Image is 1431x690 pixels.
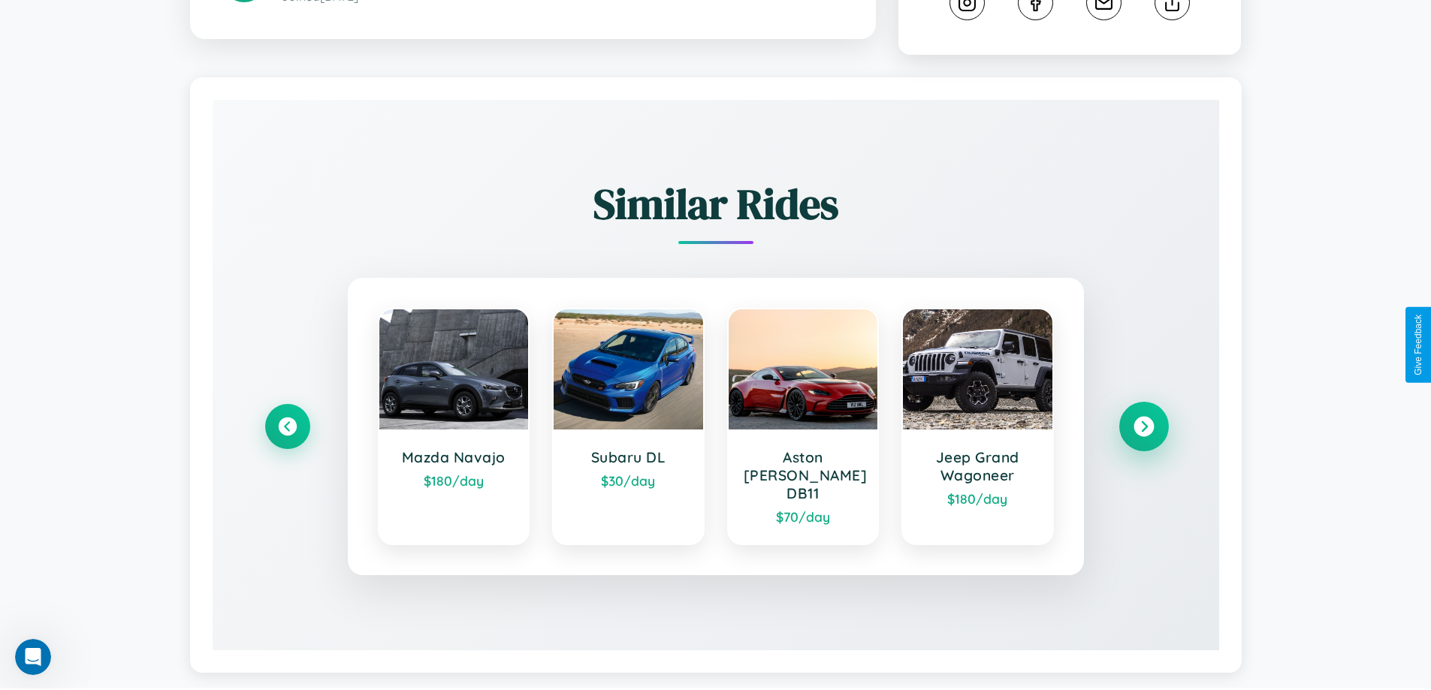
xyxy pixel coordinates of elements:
a: Mazda Navajo$180/day [378,308,530,545]
div: Give Feedback [1413,315,1423,375]
a: Aston [PERSON_NAME] DB11$70/day [727,308,880,545]
div: $ 180 /day [394,472,514,489]
a: Subaru DL$30/day [552,308,705,545]
h3: Subaru DL [569,448,688,466]
a: Jeep Grand Wagoneer$180/day [901,308,1054,545]
h3: Aston [PERSON_NAME] DB11 [744,448,863,502]
div: $ 180 /day [918,490,1037,507]
h2: Similar Rides [265,175,1167,233]
div: $ 30 /day [569,472,688,489]
h3: Mazda Navajo [394,448,514,466]
iframe: Intercom live chat [15,639,51,675]
h3: Jeep Grand Wagoneer [918,448,1037,484]
div: $ 70 /day [744,508,863,525]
